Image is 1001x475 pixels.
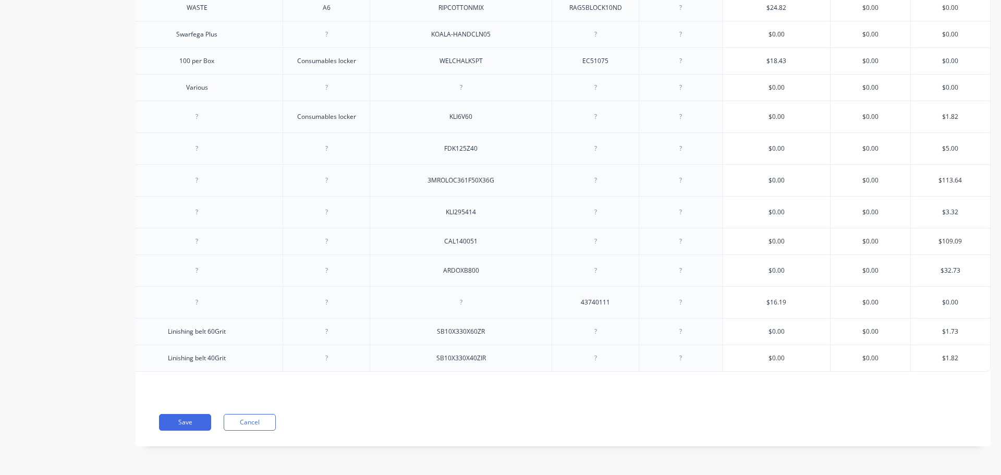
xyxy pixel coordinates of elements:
[224,414,276,431] button: Cancel
[723,104,830,130] div: $0.00
[911,228,990,254] div: $109.09
[561,1,630,15] div: RAGSBLOCK10ND
[569,54,621,68] div: EC51075
[723,136,830,162] div: $0.00
[723,319,830,345] div: $0.00
[723,199,830,225] div: $0.00
[831,319,910,345] div: $0.00
[429,325,493,338] div: SB10X330X60ZR
[831,104,910,130] div: $0.00
[831,199,910,225] div: $0.00
[723,167,830,193] div: $0.00
[911,167,990,193] div: $113.64
[435,142,487,155] div: FDK125Z40
[423,28,499,41] div: KOALA-HANDCLN05
[435,110,487,124] div: KLI6V60
[723,75,830,101] div: $0.00
[289,110,364,124] div: Consumables locker
[911,21,990,47] div: $0.00
[831,289,910,315] div: $0.00
[831,21,910,47] div: $0.00
[159,414,211,431] button: Save
[911,319,990,345] div: $1.73
[723,258,830,284] div: $0.00
[911,258,990,284] div: $32.73
[911,104,990,130] div: $1.82
[168,28,226,41] div: Swarfega Plus
[831,345,910,371] div: $0.00
[831,258,910,284] div: $0.00
[831,75,910,101] div: $0.00
[911,75,990,101] div: $0.00
[723,21,830,47] div: $0.00
[171,54,223,68] div: 100 per Box
[171,81,223,94] div: Various
[419,174,503,187] div: 3MROLOC361F50X36G
[723,289,830,315] div: $16.19
[435,235,487,248] div: CAL140051
[569,296,621,309] div: 43740111
[289,54,364,68] div: Consumables locker
[831,228,910,254] div: $0.00
[431,54,491,68] div: WELCHALKSPT
[435,205,487,219] div: KLI295414
[723,228,830,254] div: $0.00
[428,351,494,365] div: SB10X330X40ZIR
[911,48,990,74] div: $0.00
[831,167,910,193] div: $0.00
[435,264,487,277] div: ARDOXB800
[723,345,830,371] div: $0.00
[300,1,352,15] div: A6
[160,325,234,338] div: Linishing belt 60Grit
[171,1,223,15] div: WASTE
[831,48,910,74] div: $0.00
[911,345,990,371] div: $1.82
[430,1,492,15] div: RIPCOTTONMIX
[160,351,234,365] div: Linishing belt 40Grit
[723,48,830,74] div: $18.43
[911,199,990,225] div: $3.32
[911,136,990,162] div: $5.00
[831,136,910,162] div: $0.00
[911,289,990,315] div: $0.00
